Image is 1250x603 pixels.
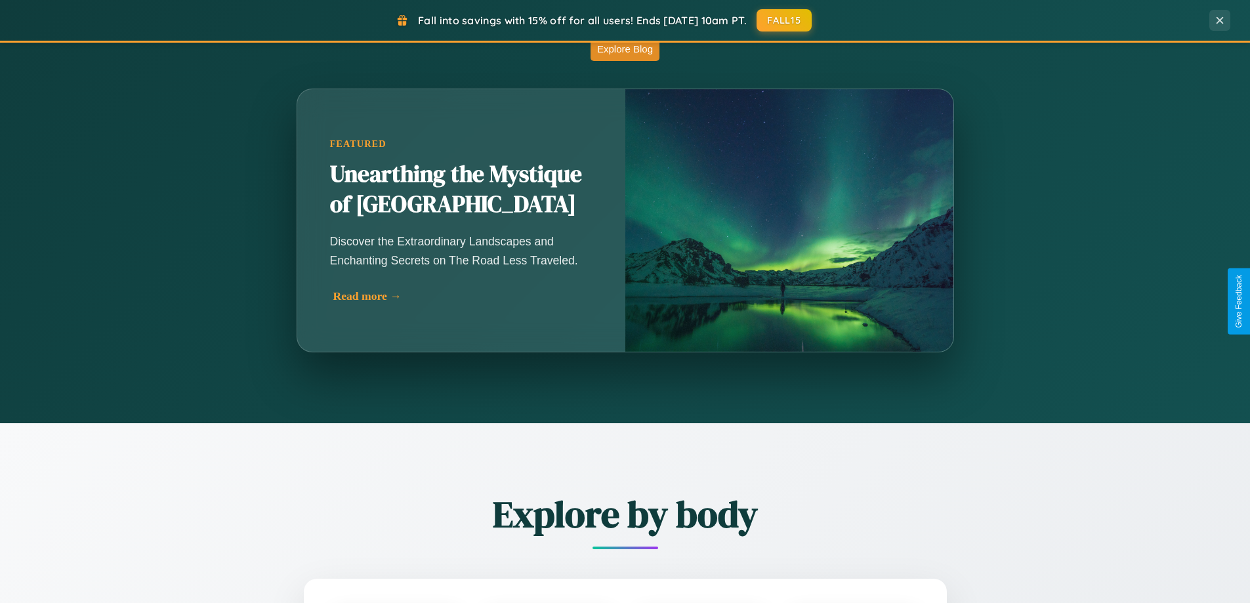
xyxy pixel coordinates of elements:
[591,37,659,61] button: Explore Blog
[418,14,747,27] span: Fall into savings with 15% off for all users! Ends [DATE] 10am PT.
[232,489,1019,539] h2: Explore by body
[330,159,593,220] h2: Unearthing the Mystique of [GEOGRAPHIC_DATA]
[757,9,812,31] button: FALL15
[330,232,593,269] p: Discover the Extraordinary Landscapes and Enchanting Secrets on The Road Less Traveled.
[1234,275,1243,328] div: Give Feedback
[333,289,596,303] div: Read more →
[330,138,593,150] div: Featured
